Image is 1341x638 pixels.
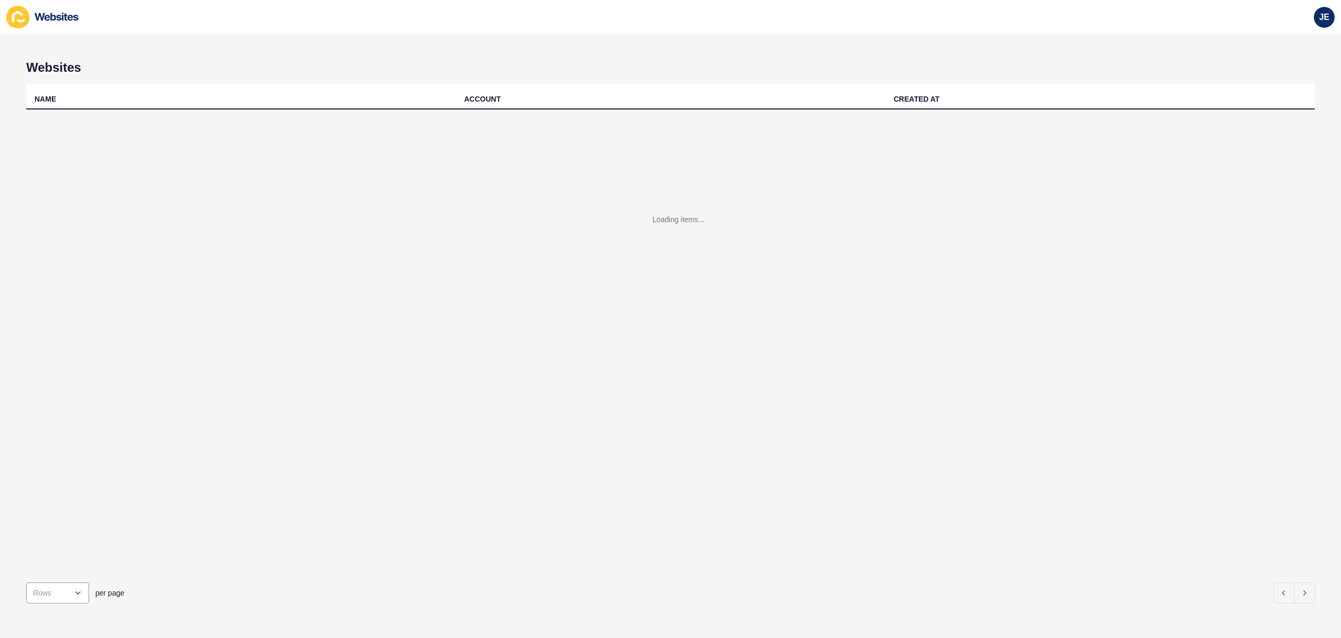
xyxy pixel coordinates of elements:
[894,94,940,104] div: CREATED AT
[95,588,124,598] span: per page
[26,582,89,603] div: open menu
[35,94,56,104] div: NAME
[464,94,501,104] div: ACCOUNT
[1319,12,1329,23] span: JE
[26,60,1315,75] h1: Websites
[653,214,705,225] div: Loading items...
